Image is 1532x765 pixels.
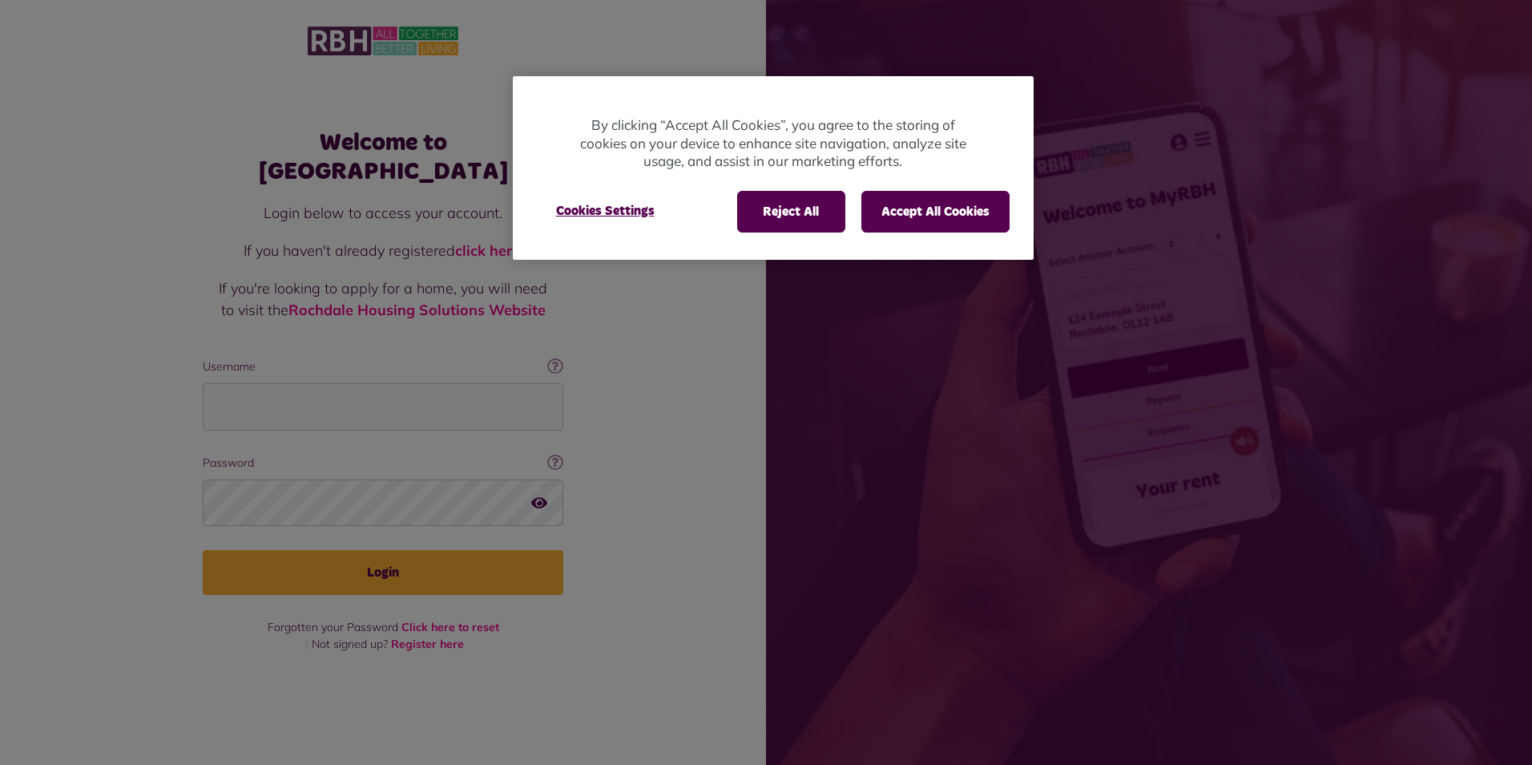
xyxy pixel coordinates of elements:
button: Reject All [737,191,845,233]
button: Accept All Cookies [861,191,1010,233]
p: By clicking “Accept All Cookies”, you agree to the storing of cookies on your device to enhance s... [577,116,970,171]
button: Cookies Settings [537,191,674,231]
div: Privacy [513,76,1034,260]
div: Cookie banner [513,76,1034,260]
